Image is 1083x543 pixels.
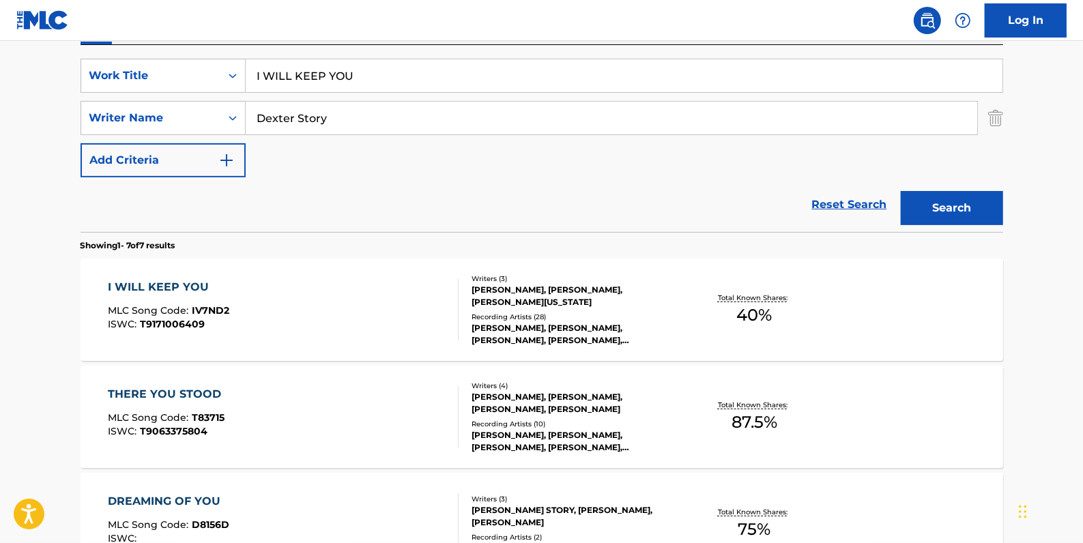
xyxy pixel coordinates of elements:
[718,507,791,517] p: Total Known Shares:
[81,366,1003,468] a: THERE YOU STOODMLC Song Code:T83715ISWC:T9063375804Writers (4)[PERSON_NAME], [PERSON_NAME], [PERS...
[218,152,235,168] img: 9d2ae6d4665cec9f34b9.svg
[805,190,894,220] a: Reset Search
[732,410,777,435] span: 87.5 %
[919,12,936,29] img: search
[108,318,140,330] span: ISWC :
[16,10,69,30] img: MLC Logo
[1019,491,1027,532] div: Drag
[89,110,212,126] div: Writer Name
[738,517,770,542] span: 75 %
[472,391,678,415] div: [PERSON_NAME], [PERSON_NAME], [PERSON_NAME], [PERSON_NAME]
[718,293,791,303] p: Total Known Shares:
[108,304,192,317] span: MLC Song Code :
[192,518,229,531] span: D8156D
[192,411,225,424] span: T83715
[81,259,1003,361] a: I WILL KEEP YOUMLC Song Code:IV7ND2ISWC:T9171006409Writers (3)[PERSON_NAME], [PERSON_NAME], [PERS...
[955,12,971,29] img: help
[108,425,140,437] span: ISWC :
[985,3,1067,38] a: Log In
[472,419,678,429] div: Recording Artists ( 10 )
[81,239,175,252] p: Showing 1 - 7 of 7 results
[108,386,228,402] div: THERE YOU STOOD
[108,279,229,295] div: I WILL KEEP YOU
[108,518,192,531] span: MLC Song Code :
[472,504,678,529] div: [PERSON_NAME] STORY, [PERSON_NAME], [PERSON_NAME]
[89,68,212,84] div: Work Title
[108,411,192,424] span: MLC Song Code :
[472,312,678,322] div: Recording Artists ( 28 )
[901,191,1003,225] button: Search
[472,322,678,347] div: [PERSON_NAME], [PERSON_NAME], [PERSON_NAME], [PERSON_NAME], [PERSON_NAME]
[472,284,678,308] div: [PERSON_NAME], [PERSON_NAME], [PERSON_NAME][US_STATE]
[472,381,678,391] div: Writers ( 4 )
[192,304,229,317] span: IV7ND2
[140,318,205,330] span: T9171006409
[472,274,678,284] div: Writers ( 3 )
[140,425,207,437] span: T9063375804
[914,7,941,34] a: Public Search
[949,7,977,34] div: Help
[736,303,772,327] span: 40 %
[81,143,246,177] button: Add Criteria
[988,101,1003,135] img: Delete Criterion
[718,400,791,410] p: Total Known Shares:
[472,532,678,542] div: Recording Artists ( 2 )
[81,59,1003,232] form: Search Form
[1015,478,1083,543] iframe: Chat Widget
[108,493,229,510] div: DREAMING OF YOU
[472,429,678,454] div: [PERSON_NAME], [PERSON_NAME], [PERSON_NAME], [PERSON_NAME], [PERSON_NAME]
[472,494,678,504] div: Writers ( 3 )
